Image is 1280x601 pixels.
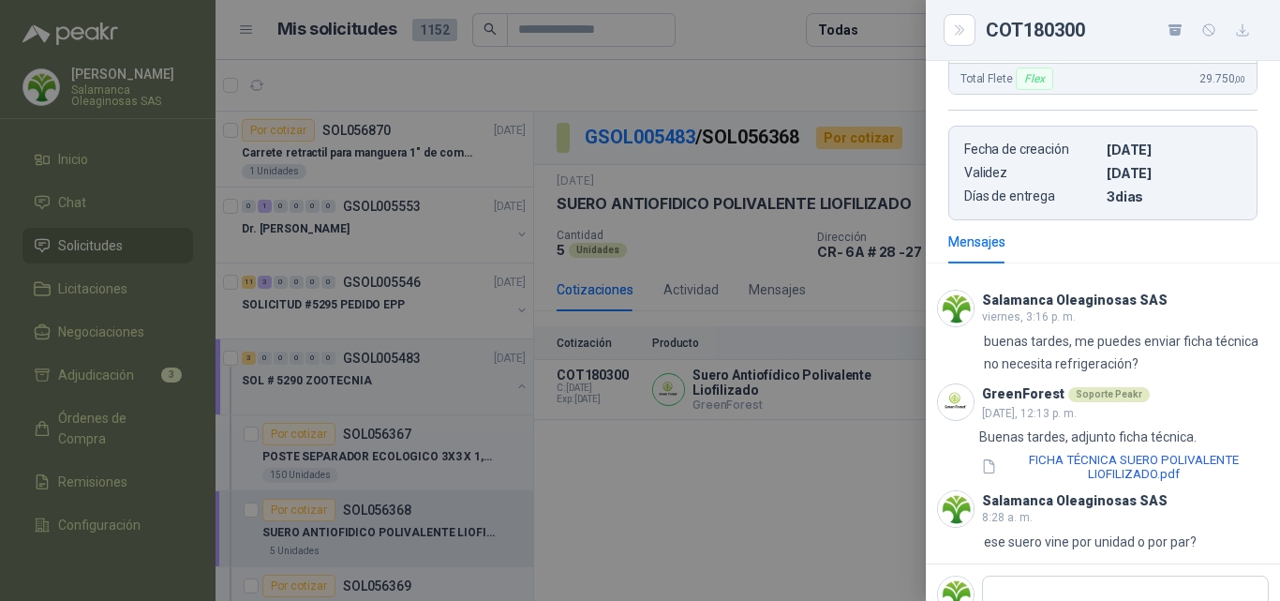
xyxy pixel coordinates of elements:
p: 3 dias [1107,188,1242,204]
p: no necesita refrigeración? [984,353,1139,374]
p: Días de entrega [964,188,1099,204]
p: [DATE] [1107,142,1242,158]
span: [DATE], 12:13 p. m. [982,407,1077,420]
button: FICHA TÉCNICA SUERO POLIVALENTE LIOFILIZADO.pdf [979,451,1269,483]
div: Mensajes [948,232,1005,252]
p: buenas tardes, me puedes enviar ficha técnica [984,331,1258,352]
img: Company Logo [938,291,974,326]
span: viernes, 3:16 p. m. [982,310,1076,323]
p: Fecha de creación [964,142,1099,158]
div: Flex [1016,68,1052,90]
img: Company Logo [938,384,974,420]
span: 29.750 [1199,72,1245,85]
span: ,00 [1234,74,1245,84]
h3: Salamanca Oleaginosas SAS [982,295,1168,306]
p: ese suero vine por unidad o por par? [984,532,1197,552]
img: Company Logo [938,491,974,527]
span: Total Flete [960,68,1057,90]
h3: Salamanca Oleaginosas SAS [982,496,1168,506]
p: [DATE] [1107,165,1242,181]
button: Close [948,19,971,41]
div: COT180300 [986,15,1258,45]
p: Validez [964,165,1099,181]
span: 8:28 a. m. [982,511,1033,524]
div: Soporte Peakr [1068,387,1150,402]
h3: GreenForest [982,389,1064,399]
p: Buenas tardes, adjunto ficha técnica. [979,427,1269,447]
